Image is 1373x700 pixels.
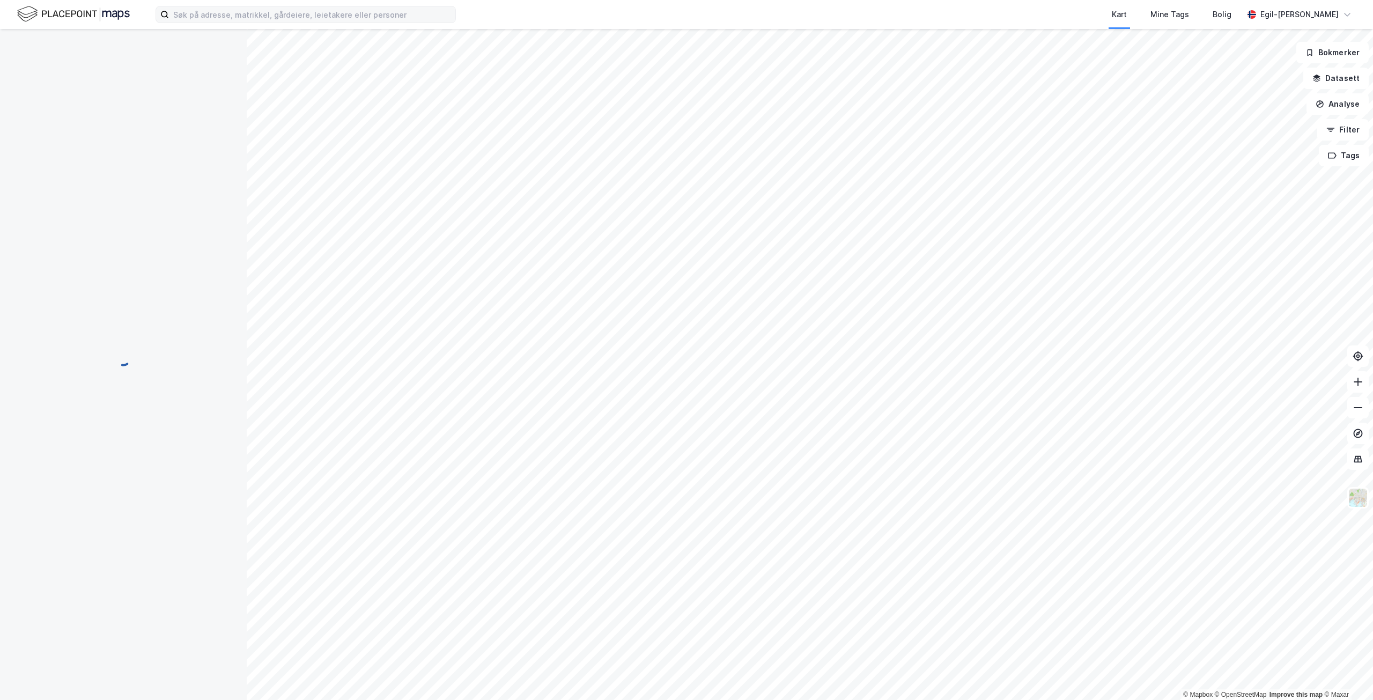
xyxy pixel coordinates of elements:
[169,6,455,23] input: Søk på adresse, matrikkel, gårdeiere, leietakere eller personer
[1260,8,1339,21] div: Egil-[PERSON_NAME]
[1319,145,1369,166] button: Tags
[1183,691,1213,698] a: Mapbox
[1348,488,1368,508] img: Z
[1319,649,1373,700] iframe: Chat Widget
[1317,119,1369,141] button: Filter
[1269,691,1323,698] a: Improve this map
[1296,42,1369,63] button: Bokmerker
[1303,68,1369,89] button: Datasett
[1150,8,1189,21] div: Mine Tags
[1213,8,1231,21] div: Bolig
[17,5,130,24] img: logo.f888ab2527a4732fd821a326f86c7f29.svg
[1112,8,1127,21] div: Kart
[1215,691,1267,698] a: OpenStreetMap
[1306,93,1369,115] button: Analyse
[115,350,132,367] img: spinner.a6d8c91a73a9ac5275cf975e30b51cfb.svg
